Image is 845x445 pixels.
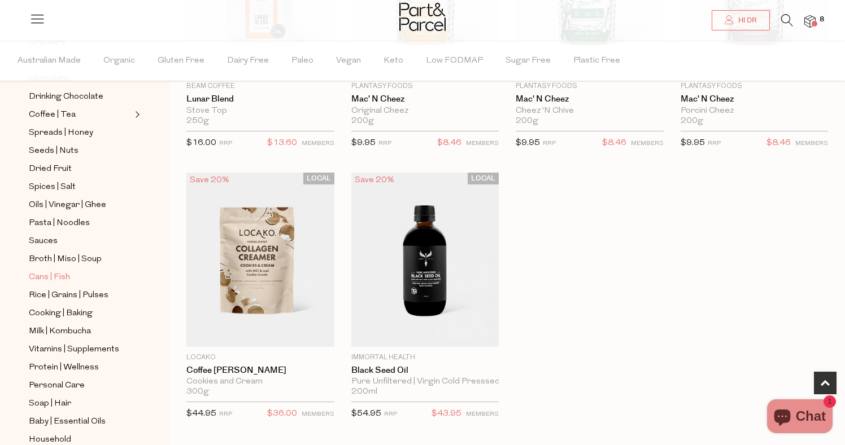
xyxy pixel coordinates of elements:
span: Organic [103,41,135,81]
span: Sugar Free [506,41,551,81]
a: Baby | Essential Oils [29,415,132,429]
span: $36.00 [267,407,297,421]
small: MEMBERS [466,140,499,147]
small: MEMBERS [466,411,499,417]
span: Gluten Free [158,41,204,81]
a: Pasta | Noodles [29,216,132,230]
div: Cheez 'N Chive [516,106,664,116]
a: Coffee [PERSON_NAME] [186,365,334,376]
a: Milk | Kombucha [29,324,132,338]
a: Seeds | Nuts [29,144,132,158]
p: Beam Coffee [186,81,334,91]
span: $16.00 [186,139,216,147]
span: Coffee | Tea [29,108,76,122]
small: MEMBERS [795,140,828,147]
span: Soap | Hair [29,397,71,411]
span: Paleo [291,41,313,81]
p: Plantasy Foods [351,81,499,91]
span: 8 [817,15,827,25]
small: RRP [378,140,391,147]
inbox-online-store-chat: Shopify online store chat [764,399,836,436]
span: Rice | Grains | Pulses [29,289,108,302]
a: Cooking | Baking [29,306,132,320]
span: $8.46 [766,136,791,151]
div: Stove Top [186,106,334,116]
a: Drinking Chocolate [29,90,132,104]
span: $9.95 [516,139,540,147]
p: Immortal Health [351,353,499,363]
span: Drinking Chocolate [29,90,103,104]
span: Sauces [29,235,58,248]
span: 200g [516,116,538,126]
a: Lunar Blend [186,94,334,104]
a: Personal Care [29,378,132,393]
a: Spices | Salt [29,180,132,194]
a: Broth | Miso | Soup [29,252,132,266]
div: Save 20% [186,173,233,188]
span: Plastic Free [573,41,620,81]
small: RRP [708,140,721,147]
div: Porcini Cheez [681,106,829,116]
span: Vitamins | Supplements [29,343,119,356]
span: Milk | Kombucha [29,325,91,338]
a: Vitamins | Supplements [29,342,132,356]
span: Oils | Vinegar | Ghee [29,199,106,212]
span: Broth | Miso | Soup [29,253,102,266]
span: $43.95 [432,407,461,421]
button: Expand/Collapse Coffee | Tea [132,108,140,121]
div: Save 20% [351,173,398,188]
small: MEMBERS [302,140,334,147]
span: Keto [384,41,403,81]
span: LOCAL [468,173,499,184]
a: Rice | Grains | Pulses [29,288,132,302]
span: Dairy Free [227,41,269,81]
span: $44.95 [186,409,216,418]
small: RRP [219,411,232,417]
div: Original Cheez [351,106,499,116]
span: $54.95 [351,409,381,418]
span: 300g [186,387,209,397]
a: Hi DR [712,10,770,30]
span: 250g [186,116,209,126]
span: Vegan [336,41,361,81]
div: Cookies and Cream [186,377,334,387]
span: Australian Made [18,41,81,81]
img: Coffee Creamer [186,173,334,347]
a: Mac' N Cheez [351,94,499,104]
img: Part&Parcel [399,3,446,31]
span: Cans | Fish [29,271,70,284]
span: 200ml [351,387,377,397]
p: Plantasy Foods [681,81,829,91]
span: Baby | Essential Oils [29,415,106,429]
span: Spreads | Honey [29,126,93,140]
a: Sauces [29,234,132,248]
small: MEMBERS [631,140,664,147]
span: 200g [681,116,703,126]
span: Hi DR [735,16,757,25]
span: $8.46 [437,136,461,151]
span: Cooking | Baking [29,307,93,320]
a: Coffee | Tea [29,108,132,122]
img: Black Seed Oil [351,173,499,347]
a: Black Seed Oil [351,365,499,376]
span: $9.95 [351,139,376,147]
small: RRP [219,140,232,147]
span: Low FODMAP [426,41,483,81]
a: 8 [804,15,816,27]
a: Protein | Wellness [29,360,132,374]
small: MEMBERS [302,411,334,417]
span: Personal Care [29,379,85,393]
div: Pure Unfiltered | Virgin Cold Presssed [351,377,499,387]
span: $13.60 [267,136,297,151]
span: LOCAL [303,173,334,184]
span: $8.46 [602,136,626,151]
p: Plantasy Foods [516,81,664,91]
span: $9.95 [681,139,705,147]
small: RRP [384,411,397,417]
a: Oils | Vinegar | Ghee [29,198,132,212]
span: Spices | Salt [29,180,76,194]
span: Seeds | Nuts [29,144,79,158]
span: Pasta | Noodles [29,217,90,230]
a: Mac' N Cheez [516,94,664,104]
a: Dried Fruit [29,162,132,176]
